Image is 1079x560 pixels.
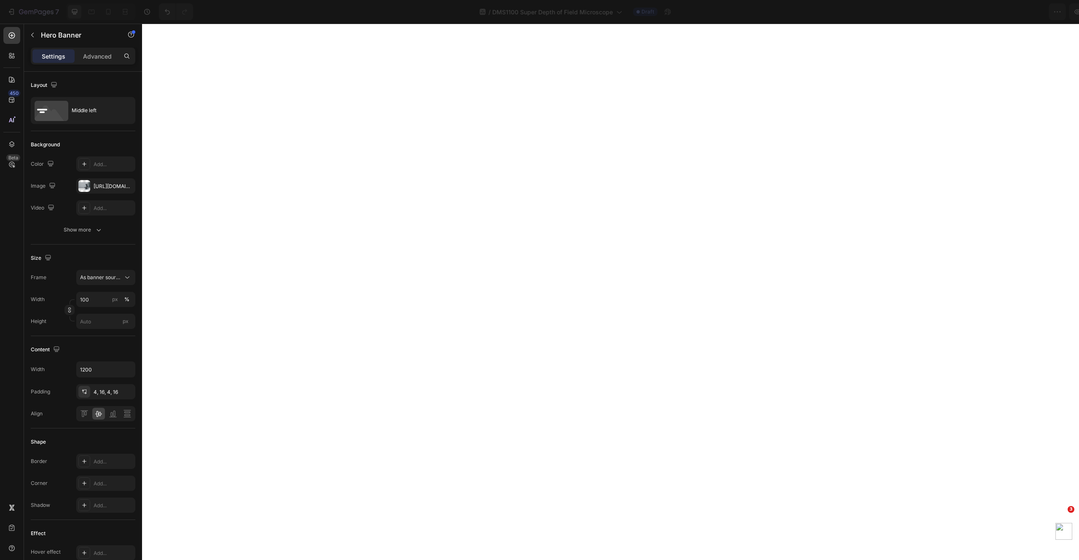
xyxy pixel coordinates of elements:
div: Add... [94,502,133,509]
div: Add... [94,480,133,487]
p: Hero Banner [41,30,113,40]
div: Size [31,253,53,264]
p: 7 [55,7,59,17]
span: Draft [641,8,654,16]
div: Align [31,410,43,417]
div: Show more [64,226,103,234]
span: px [123,318,129,324]
button: 7 [3,3,63,20]
div: Color [31,159,56,170]
button: Show more [31,222,135,237]
span: DMS1100 Super Depth of Field Microscope [492,8,613,16]
input: px% [76,292,135,307]
iframe: Design area [142,24,1079,560]
div: Corner [31,479,48,487]
label: Height [31,318,46,325]
span: / [489,8,491,16]
button: px [122,294,132,304]
div: Add... [94,458,133,466]
div: Video [31,202,56,214]
div: Hover effect [31,548,61,556]
div: [URL][DOMAIN_NAME] [94,183,133,190]
div: 4, 16, 4, 16 [94,388,133,396]
div: 450 [8,90,20,97]
div: Border [31,458,47,465]
div: Background [31,141,60,148]
button: Save [992,3,1020,20]
div: px [112,296,118,303]
div: Undo/Redo [159,3,193,20]
button: Publish [1023,3,1058,20]
label: Width [31,296,45,303]
div: Content [31,344,62,355]
div: Middle left [72,101,123,120]
div: Shadow [31,501,50,509]
div: Effect [31,530,46,537]
div: Padding [31,388,50,396]
span: Save [999,8,1013,16]
div: % [124,296,129,303]
span: 3 [1068,506,1074,513]
input: Auto [77,362,135,377]
button: As banner source [76,270,135,285]
p: Settings [42,52,65,61]
div: Beta [6,154,20,161]
div: Width [31,366,45,373]
button: % [110,294,120,304]
div: Shape [31,438,46,446]
div: Publish [1030,8,1051,16]
label: Frame [31,274,46,281]
div: Add... [94,161,133,168]
p: Advanced [83,52,112,61]
input: px [76,314,135,329]
div: Layout [31,80,59,91]
span: As banner source [80,274,121,281]
div: Add... [94,549,133,557]
div: Add... [94,205,133,212]
div: Image [31,180,57,192]
iframe: Intercom live chat [1050,519,1071,539]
